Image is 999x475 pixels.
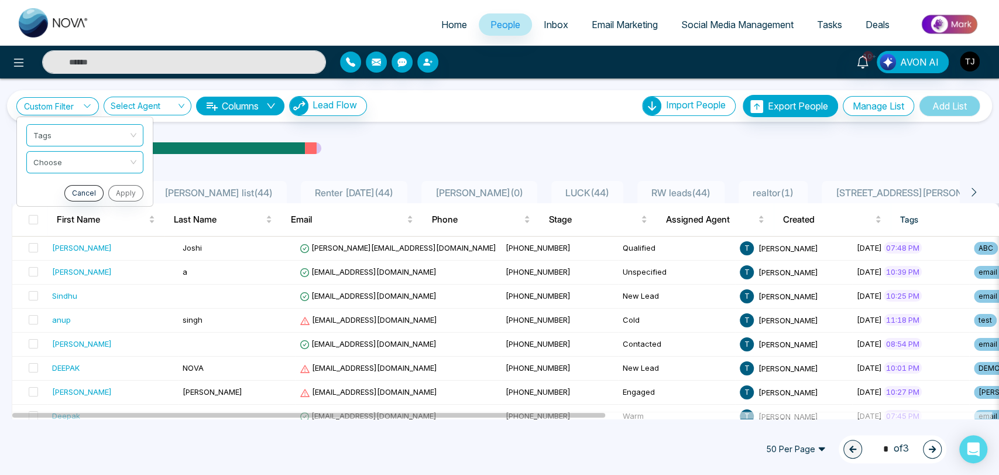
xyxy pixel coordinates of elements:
img: Market-place.gif [907,11,992,37]
span: 50 Per Page [758,440,834,459]
span: T [740,385,754,399]
span: [PHONE_NUMBER] [506,315,571,324]
span: Social Media Management [681,19,794,30]
span: NOVA [183,363,204,373]
div: Sindhu [52,290,77,302]
span: First Name [57,213,146,227]
a: Tasks [805,13,854,36]
a: Email Marketing [580,13,670,36]
span: 07:45 PM [884,410,922,422]
a: Social Media Management [670,13,805,36]
span: of 3 [876,441,909,457]
a: 10+ [849,51,877,71]
td: Contacted [618,333,735,357]
span: Created [783,213,873,227]
div: Open Intercom Messenger [959,435,987,463]
span: Deals [866,19,890,30]
li: Choose [17,148,153,175]
td: New Lead [618,357,735,381]
span: Joshi [183,243,202,252]
div: Deepak [52,410,80,422]
span: Inbox [544,19,568,30]
a: People [479,13,532,36]
th: Assigned Agent [657,203,774,236]
span: [PHONE_NUMBER] [506,363,571,373]
span: [PHONE_NUMBER] [506,339,571,348]
span: ABC [974,242,998,255]
a: Inbox [532,13,580,36]
th: Phone [423,203,540,236]
span: 10:39 PM [884,266,922,278]
span: Renter [DATE] ( 44 ) [310,187,398,199]
span: 10+ [863,51,873,61]
span: Email Marketing [592,19,658,30]
span: [DATE] [857,315,882,324]
span: T [740,265,754,279]
span: Phone [432,213,521,227]
th: First Name [47,203,164,236]
span: 11:18 PM [884,314,922,326]
span: RW leads ( 44 ) [647,187,715,199]
button: AVON AI [877,51,949,73]
span: [EMAIL_ADDRESS][DOMAIN_NAME] [300,363,437,373]
th: Created [774,203,891,236]
span: [PHONE_NUMBER] [506,267,571,276]
span: realtor ( 1 ) [748,187,798,199]
span: [PERSON_NAME] ( 0 ) [431,187,528,199]
span: [PERSON_NAME] [183,387,242,397]
img: Nova CRM Logo [19,8,89,37]
span: [PERSON_NAME] list ( 44 ) [160,187,277,199]
img: User Avatar [960,52,980,71]
div: [PERSON_NAME] [52,338,112,350]
span: [PERSON_NAME] [758,267,818,276]
span: Import People [666,99,726,111]
td: Engaged [618,381,735,405]
span: LUCK ( 44 ) [561,187,614,199]
th: Email [281,203,423,236]
span: [PERSON_NAME] [758,363,818,373]
div: [PERSON_NAME] [52,386,112,398]
span: [PERSON_NAME] [758,291,818,300]
span: [PERSON_NAME] [758,243,818,252]
span: [DATE] [857,243,882,252]
td: Warm [618,405,735,429]
span: [PERSON_NAME] [758,387,818,397]
td: Cold [618,309,735,333]
span: [PHONE_NUMBER] [506,387,571,397]
span: a [183,267,187,276]
img: Lead Flow [880,54,896,70]
td: New Lead [618,285,735,309]
span: Export People [768,100,828,112]
a: Custom Filter [16,97,99,115]
span: Lead Flow [313,99,357,111]
a: Lead FlowLead Flow [284,96,367,116]
span: down [266,101,276,111]
span: singh [183,315,202,324]
div: DEEPAK [52,362,80,374]
span: Assigned Agent [666,213,756,227]
span: 08:54 PM [884,338,922,350]
span: T [740,313,754,327]
span: Tags [33,124,136,145]
span: T [740,409,754,423]
span: 10:01 PM [884,362,922,374]
ul: Custom Filter [16,116,153,206]
span: [EMAIL_ADDRESS][DOMAIN_NAME] [300,315,437,324]
span: [PERSON_NAME][EMAIL_ADDRESS][DOMAIN_NAME] [300,243,496,252]
span: [DATE] [857,267,882,276]
span: [EMAIL_ADDRESS][DOMAIN_NAME] [300,387,437,397]
span: T [740,241,754,255]
span: [PHONE_NUMBER] [506,243,571,252]
span: [DATE] [857,339,882,348]
span: [DATE] [857,291,882,300]
span: Email [291,213,404,227]
span: Stage [549,213,638,227]
div: [PERSON_NAME] [52,266,112,278]
button: Columnsdown [196,97,284,115]
span: 07:48 PM [884,242,922,254]
span: [EMAIL_ADDRESS][DOMAIN_NAME] [300,267,437,276]
div: [PERSON_NAME] [52,242,112,254]
span: Last Name [174,213,263,227]
span: 10:27 PM [884,386,922,398]
td: Unspecified [618,261,735,285]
